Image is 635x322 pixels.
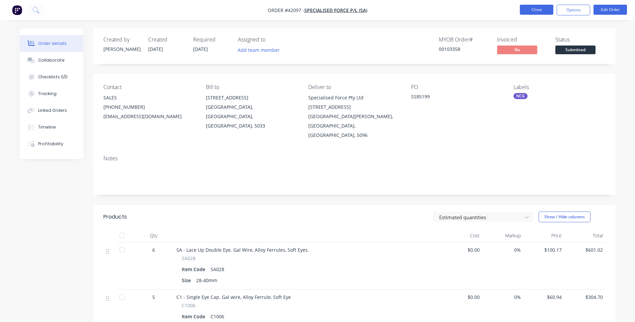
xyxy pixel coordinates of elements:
button: Add team member [238,46,284,55]
span: $60.94 [526,294,562,301]
button: Profitability [20,136,83,152]
div: Price [524,229,565,242]
div: Invoiced [497,36,547,43]
span: SA - Lace Up Double Eye. Gal Wire, Alloy Ferrules, Soft Eyes. [176,247,309,253]
span: 0% [485,246,521,253]
span: 0% [485,294,521,301]
div: [EMAIL_ADDRESS][DOMAIN_NAME] [103,112,195,121]
div: [PHONE_NUMBER] [103,102,195,112]
div: [STREET_ADDRESS][GEOGRAPHIC_DATA], [GEOGRAPHIC_DATA], [GEOGRAPHIC_DATA], 5033 [206,93,298,131]
span: Submitted [555,46,596,54]
div: NCG [513,93,528,99]
div: Labels [513,84,605,90]
div: Profitability [38,141,63,147]
span: 6 [152,246,155,253]
div: Notes [103,155,606,162]
div: Linked Orders [38,107,67,113]
div: SS85199 [411,93,495,102]
span: $100.17 [526,246,562,253]
span: [DATE] [148,46,163,52]
div: [PERSON_NAME] [103,46,140,53]
span: 5 [152,294,155,301]
div: [GEOGRAPHIC_DATA], [GEOGRAPHIC_DATA], [GEOGRAPHIC_DATA], 5033 [206,102,298,131]
div: Total [564,229,606,242]
span: $0.00 [444,294,480,301]
span: $304.70 [567,294,603,301]
div: [STREET_ADDRESS] [206,93,298,102]
div: SA028 [208,264,227,274]
a: SPECIALISED FORCE P/L (SA) [304,7,367,13]
div: MYOB Order # [439,36,489,43]
div: Collaborate [38,57,65,63]
div: Products [103,213,127,221]
span: C1006 [182,302,195,309]
span: [DATE] [193,46,208,52]
div: Timeline [38,124,56,130]
button: Show / Hide columns [539,212,590,222]
div: Specialised Force Pty Ltd [STREET_ADDRESS] [308,93,400,112]
div: Item Code [182,264,208,274]
button: Linked Orders [20,102,83,119]
span: C1 - Single Eye Cap. Gal wire, Alloy Ferrule, Soft Eye [176,294,291,300]
button: Edit Order [593,5,627,15]
div: Size [182,275,193,285]
div: Created by [103,36,140,43]
span: $601.02 [567,246,603,253]
div: 28-40mm [193,275,220,285]
div: Deliver to [308,84,400,90]
div: PO [411,84,503,90]
div: [GEOGRAPHIC_DATA][PERSON_NAME], [GEOGRAPHIC_DATA], [GEOGRAPHIC_DATA], 5096 [308,112,400,140]
img: Factory [12,5,22,15]
div: SALES[PHONE_NUMBER][EMAIL_ADDRESS][DOMAIN_NAME] [103,93,195,121]
div: Qty [134,229,174,242]
div: Required [193,36,230,43]
div: SALES [103,93,195,102]
button: Timeline [20,119,83,136]
div: Item Code [182,312,208,321]
button: Add team member [234,46,283,55]
div: Bill to [206,84,298,90]
div: Specialised Force Pty Ltd [STREET_ADDRESS][GEOGRAPHIC_DATA][PERSON_NAME], [GEOGRAPHIC_DATA], [GEO... [308,93,400,140]
div: Checklists 0/0 [38,74,68,80]
div: C1006 [208,312,227,321]
span: SA028 [182,255,195,262]
button: Order details [20,35,83,52]
div: Contact [103,84,195,90]
span: $0.00 [444,246,480,253]
div: Tracking [38,91,57,97]
button: Options [557,5,590,15]
div: Cost [442,229,483,242]
div: Assigned to [238,36,305,43]
div: Markup [482,229,524,242]
button: Close [520,5,553,15]
span: No [497,46,537,54]
div: Order details [38,41,67,47]
button: Submitted [555,46,596,56]
span: Order #42097 - [268,7,304,13]
button: Tracking [20,85,83,102]
div: 00103358 [439,46,489,53]
div: Created [148,36,185,43]
div: Status [555,36,606,43]
button: Checklists 0/0 [20,69,83,85]
button: Collaborate [20,52,83,69]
